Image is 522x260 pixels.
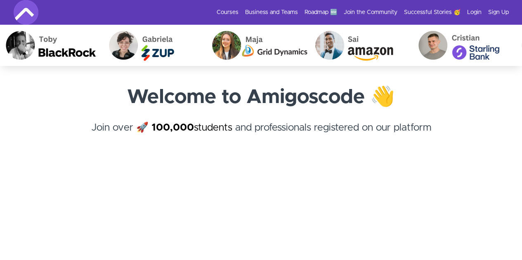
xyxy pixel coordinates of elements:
strong: Welcome to Amigoscode 👋 [127,87,395,107]
a: Login [467,8,482,16]
a: Successful Stories 🥳 [404,8,461,16]
a: Business and Teams [245,8,298,16]
a: Join the Community [344,8,397,16]
strong: 100,000 [151,123,194,133]
img: Maja [206,25,309,66]
img: Sai [309,25,413,66]
img: Gabriela [103,25,206,66]
a: 100,000students [151,123,232,133]
a: Sign Up [488,8,509,16]
a: Roadmap 🆕 [305,8,337,16]
img: Cristian [413,25,516,66]
h4: Join over 🚀 and professionals registered on our platform [14,120,509,150]
a: Courses [217,8,239,16]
